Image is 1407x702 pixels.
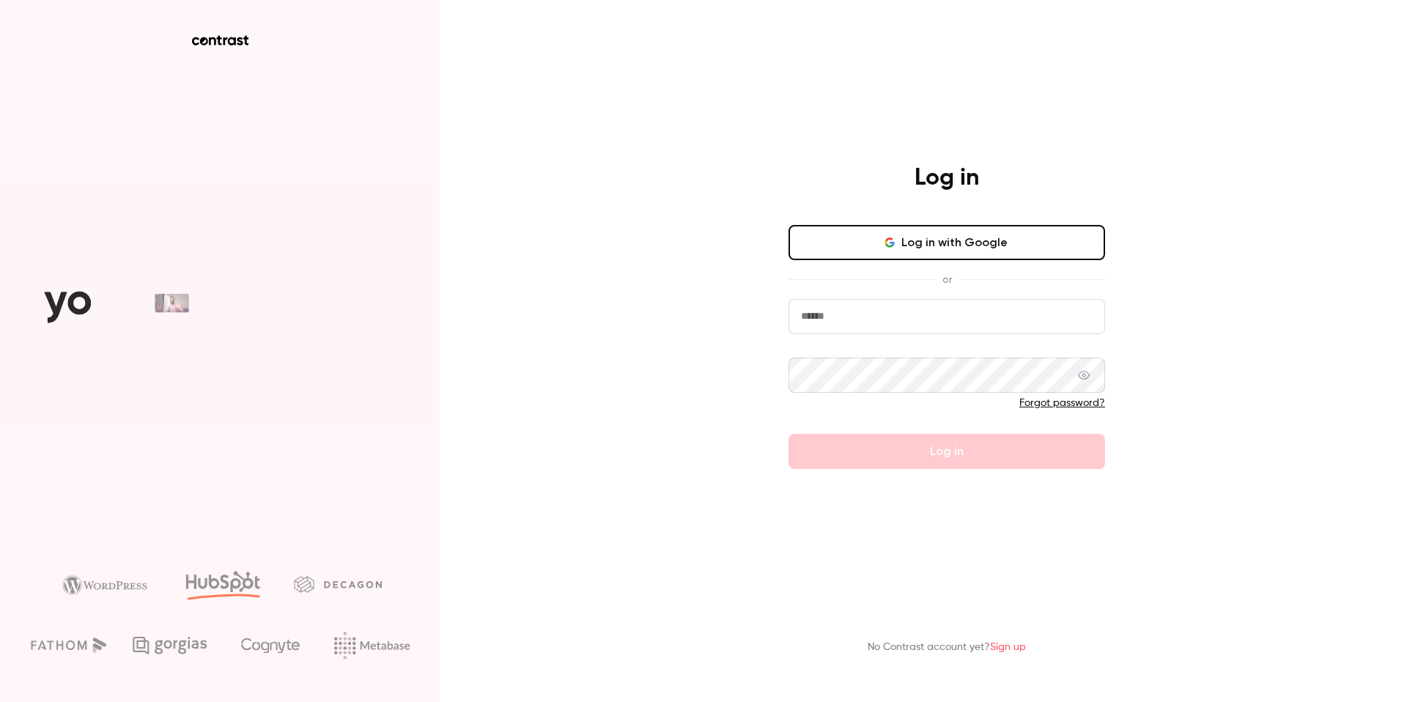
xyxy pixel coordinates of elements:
a: Sign up [990,642,1026,652]
h4: Log in [915,163,979,193]
img: decagon [294,576,382,592]
p: No Contrast account yet? [868,640,1026,655]
a: Forgot password? [1019,398,1105,408]
span: or [935,272,959,287]
button: Log in with Google [789,225,1105,260]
